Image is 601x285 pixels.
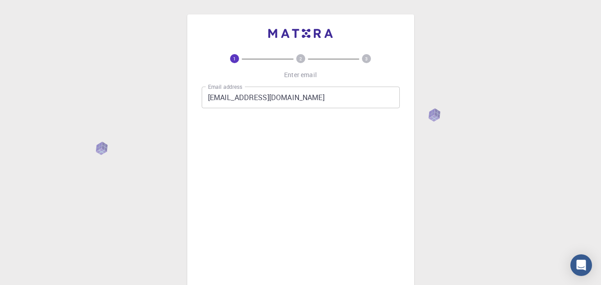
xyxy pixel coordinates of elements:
[208,83,242,91] label: Email address
[284,70,317,79] p: Enter email
[365,55,368,62] text: 3
[570,254,592,276] div: Open Intercom Messenger
[299,55,302,62] text: 2
[233,55,236,62] text: 1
